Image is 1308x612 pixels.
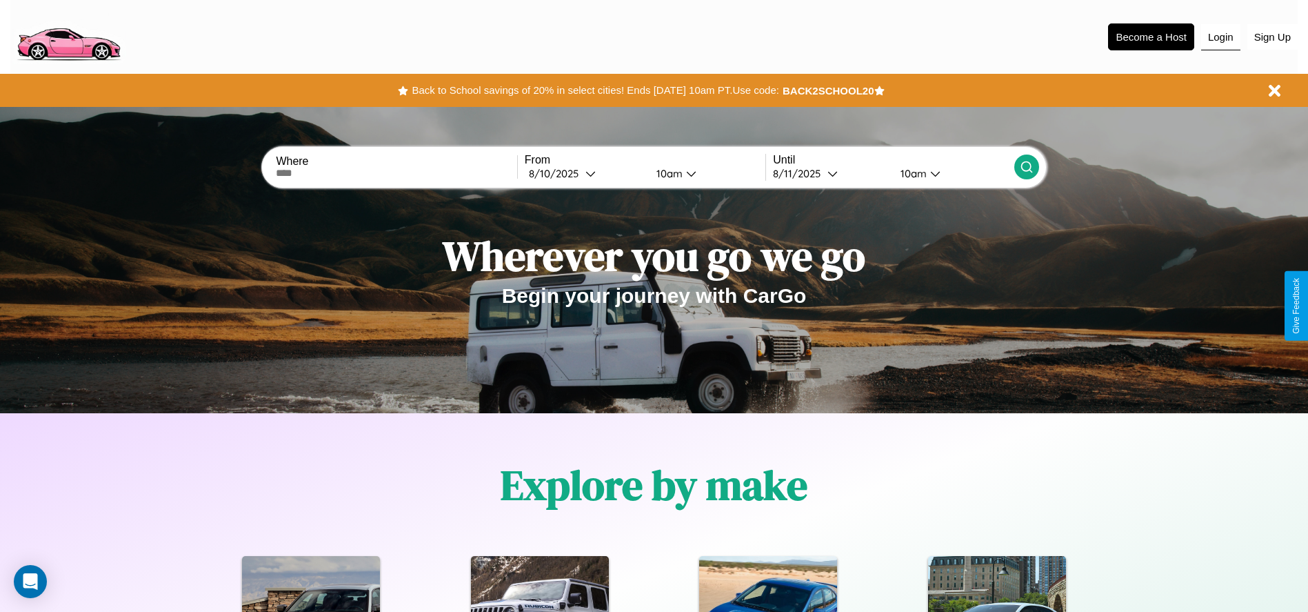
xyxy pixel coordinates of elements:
img: logo [10,7,126,64]
b: BACK2SCHOOL20 [783,85,874,97]
div: 10am [650,167,686,180]
div: Give Feedback [1291,278,1301,334]
button: Sign Up [1247,24,1298,50]
button: Back to School savings of 20% in select cities! Ends [DATE] 10am PT.Use code: [408,81,782,100]
label: Until [773,154,1014,166]
div: 8 / 11 / 2025 [773,167,827,180]
div: 10am [894,167,930,180]
label: Where [276,155,516,168]
label: From [525,154,765,166]
button: Become a Host [1108,23,1194,50]
div: 8 / 10 / 2025 [529,167,585,180]
div: Open Intercom Messenger [14,565,47,598]
button: 10am [645,166,766,181]
h1: Explore by make [501,457,807,513]
button: Login [1201,24,1240,50]
button: 10am [889,166,1014,181]
button: 8/10/2025 [525,166,645,181]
